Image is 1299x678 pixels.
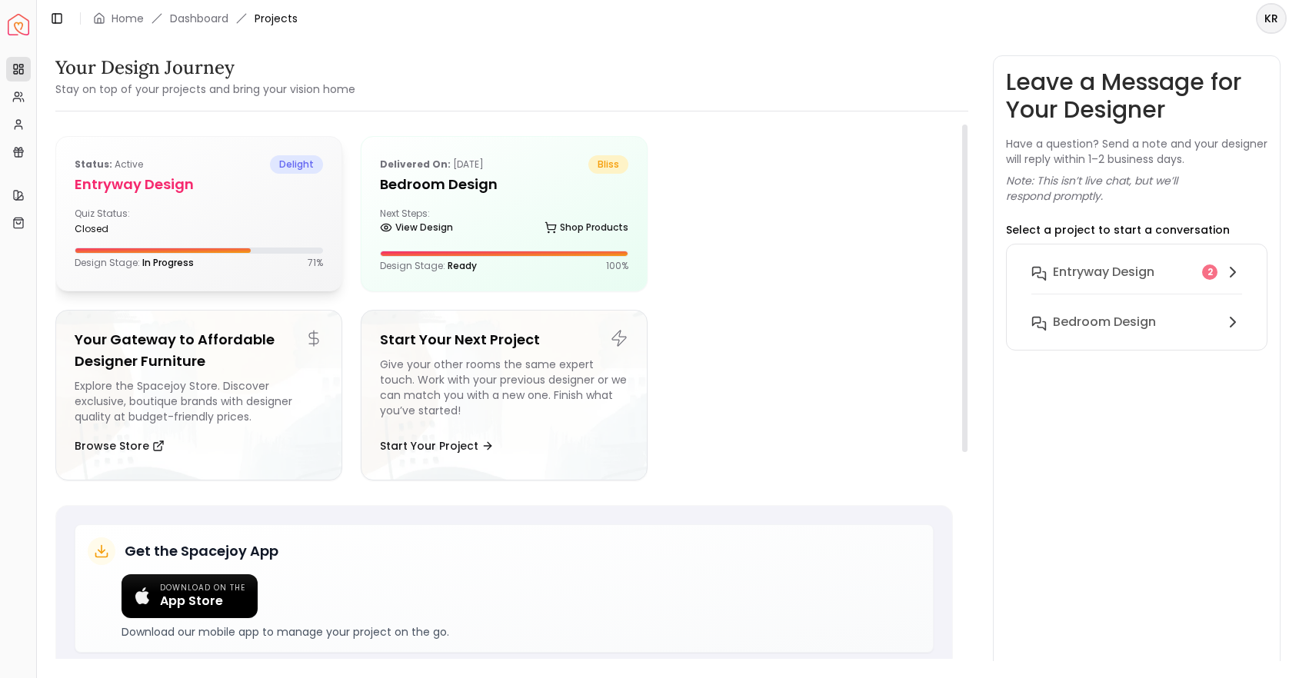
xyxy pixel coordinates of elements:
h6: entryway design [1053,263,1154,281]
span: Download on the [160,583,245,593]
p: Download our mobile app to manage your project on the go. [122,624,921,640]
p: Design Stage: [75,257,194,269]
button: Browse Store [75,430,165,461]
a: Home [112,11,144,26]
nav: breadcrumb [93,11,298,26]
p: Design Stage: [380,260,477,272]
h5: Get the Spacejoy App [125,540,278,562]
small: Stay on top of your projects and bring your vision home [55,81,355,97]
button: Start Your Project [380,430,494,461]
h5: Start Your Next Project [380,329,628,351]
button: KR [1256,3,1287,34]
span: KR [1257,5,1285,32]
p: 71 % [308,257,323,269]
a: View Design [380,217,453,238]
span: In Progress [142,256,194,269]
div: Give your other rooms the same expert touch. Work with your previous designer or we can match you... [380,357,628,424]
div: Explore the Spacejoy Store. Discover exclusive, boutique brands with designer quality at budget-f... [75,378,323,424]
a: Your Gateway to Affordable Designer FurnitureExplore the Spacejoy Store. Discover exclusive, bout... [55,310,342,480]
a: Download on the App Store [122,574,258,618]
p: Have a question? Send a note and your designer will reply within 1–2 business days. [1006,136,1267,167]
a: Spacejoy [8,14,29,35]
div: Next Steps: [380,208,628,238]
p: Select a project to start a conversation [1006,222,1230,238]
p: active [75,155,143,174]
a: Shop Products [545,217,628,238]
div: closed [75,223,192,235]
a: Dashboard [170,11,228,26]
h6: Bedroom Design [1053,313,1156,331]
span: bliss [588,155,628,174]
p: 100 % [606,260,628,272]
span: delight [270,155,323,174]
p: [DATE] [380,155,484,174]
div: Quiz Status: [75,208,192,235]
span: App Store [160,593,245,609]
b: Delivered on: [380,158,451,171]
h5: entryway design [75,174,323,195]
button: Bedroom Design [1019,307,1254,337]
h5: Your Gateway to Affordable Designer Furniture [75,329,323,372]
h3: Your Design Journey [55,55,355,80]
b: Status: [75,158,112,171]
h5: Bedroom Design [380,174,628,195]
img: Apple logo [134,587,151,604]
p: Note: This isn’t live chat, but we’ll respond promptly. [1006,173,1267,204]
button: entryway design2 [1019,257,1254,307]
span: Ready [448,259,477,272]
a: Start Your Next ProjectGive your other rooms the same expert touch. Work with your previous desig... [361,310,648,480]
img: Spacejoy Logo [8,14,29,35]
h3: Leave a Message for Your Designer [1006,68,1267,124]
span: Projects [255,11,298,26]
div: 2 [1202,264,1217,280]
